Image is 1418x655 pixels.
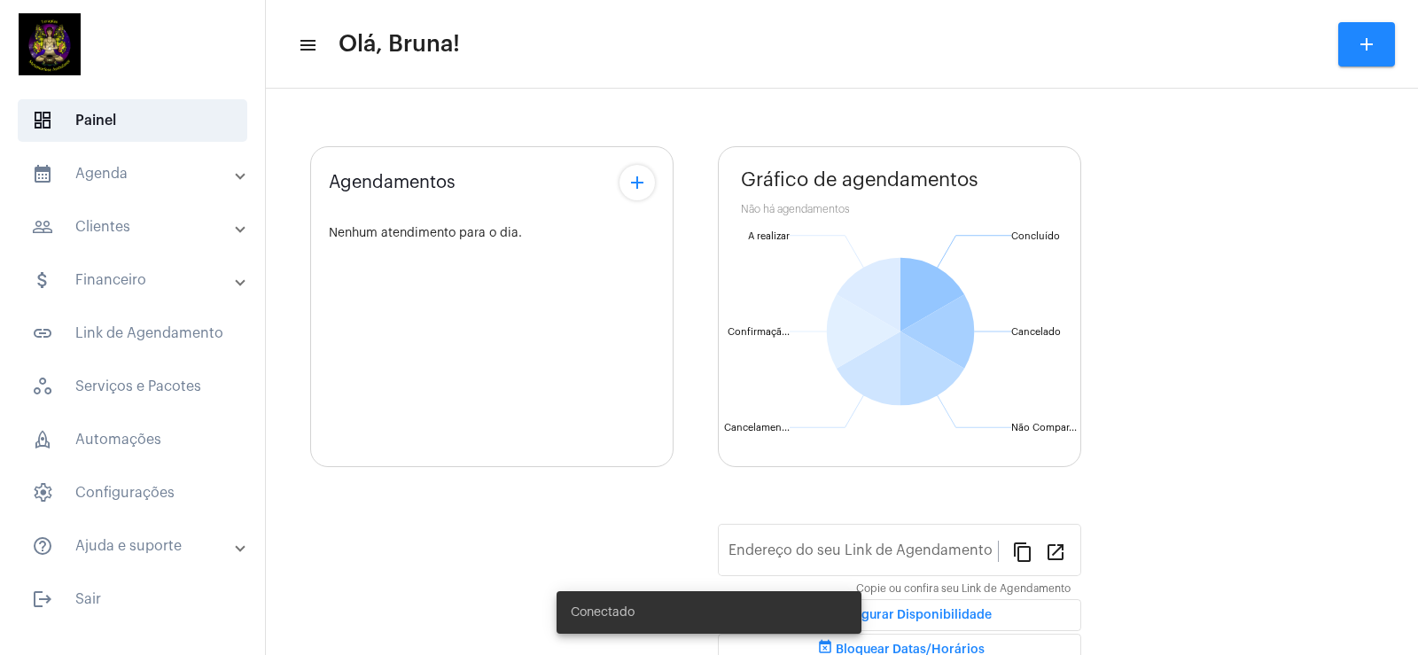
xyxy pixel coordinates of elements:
[1011,231,1060,241] text: Concluído
[32,429,53,450] span: sidenav icon
[1012,541,1033,562] mat-icon: content_copy
[32,269,237,291] mat-panel-title: Financeiro
[18,99,247,142] span: Painel
[18,312,247,355] span: Link de Agendamento
[32,323,53,344] mat-icon: sidenav icon
[32,535,237,557] mat-panel-title: Ajuda e suporte
[1356,34,1377,55] mat-icon: add
[18,418,247,461] span: Automações
[298,35,316,56] mat-icon: sidenav icon
[32,269,53,291] mat-icon: sidenav icon
[1011,423,1077,433] text: Não Compar...
[18,472,247,514] span: Configurações
[571,604,635,621] span: Conectado
[14,9,85,80] img: a40e7819-ba91-0a74-7327-be2763f5df61.jpeg
[807,609,992,621] span: Configurar Disponibilidade
[718,599,1081,631] button: Configurar Disponibilidade
[32,376,53,397] span: sidenav icon
[11,259,265,301] mat-expansion-panel-header: sidenav iconFinanceiro
[329,227,655,240] div: Nenhum atendimento para o dia.
[11,206,265,248] mat-expansion-panel-header: sidenav iconClientes
[339,30,460,58] span: Olá, Bruna!
[728,327,790,338] text: Confirmaçã...
[11,152,265,195] mat-expansion-panel-header: sidenav iconAgenda
[18,578,247,620] span: Sair
[627,172,648,193] mat-icon: add
[724,423,790,433] text: Cancelamen...
[32,163,237,184] mat-panel-title: Agenda
[1045,541,1066,562] mat-icon: open_in_new
[32,110,53,131] span: sidenav icon
[32,216,237,238] mat-panel-title: Clientes
[1011,327,1061,337] text: Cancelado
[32,216,53,238] mat-icon: sidenav icon
[856,583,1071,596] mat-hint: Copie ou confira seu Link de Agendamento
[11,525,265,567] mat-expansion-panel-header: sidenav iconAjuda e suporte
[748,231,790,241] text: A realizar
[18,365,247,408] span: Serviços e Pacotes
[329,173,456,192] span: Agendamentos
[32,163,53,184] mat-icon: sidenav icon
[32,482,53,503] span: sidenav icon
[728,546,998,562] input: Link
[741,169,978,191] span: Gráfico de agendamentos
[32,535,53,557] mat-icon: sidenav icon
[32,589,53,610] mat-icon: sidenav icon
